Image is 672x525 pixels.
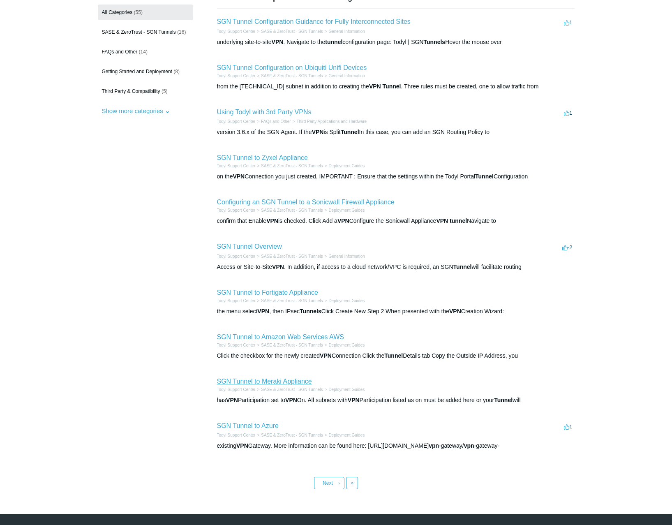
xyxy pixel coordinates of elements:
span: 1 [564,423,572,430]
span: Getting Started and Deployment [102,69,172,74]
li: Deployment Guides [323,207,365,213]
li: Todyl Support Center [217,298,256,304]
em: tunnel [325,39,342,45]
em: Tunnels [300,308,321,315]
span: 1 [564,110,572,116]
a: Deployment Guides [328,208,365,213]
li: Todyl Support Center [217,118,256,125]
a: Third Party Applications and Hardware [296,119,367,124]
a: Todyl Support Center [217,343,256,347]
span: (16) [177,29,186,35]
div: on the Connection you just created. IMPORTANT : Ensure that the settings within the Todyl Portal ... [217,172,575,181]
em: VPN [312,129,324,135]
li: SASE & ZeroTrust - SGN Tunnels [255,73,323,79]
a: Deployment Guides [328,298,365,303]
a: Todyl Support Center [217,208,256,213]
li: Deployment Guides [323,386,365,393]
em: Tunnels [423,39,445,45]
em: VPN Tunnel [369,83,401,90]
li: SASE & ZeroTrust - SGN Tunnels [255,253,323,259]
span: » [351,480,353,486]
li: Todyl Support Center [217,253,256,259]
a: SASE & ZeroTrust - SGN Tunnels (16) [98,24,193,40]
li: SASE & ZeroTrust - SGN Tunnels [255,342,323,348]
div: underlying site-to-site . Navigate to the configuration page: Todyl | SGN Hover the mouse over [217,38,575,46]
a: Todyl Support Center [217,164,256,168]
a: Next [314,477,344,489]
a: Todyl Support Center [217,119,256,124]
a: Todyl Support Center [217,254,256,259]
em: VPN [285,397,297,403]
span: Third Party & Compatibility [102,88,160,94]
a: Todyl Support Center [217,74,256,78]
span: (55) [134,9,143,15]
span: (5) [162,88,168,94]
em: Tunnel [475,173,494,180]
span: Next [323,480,333,486]
a: SGN Tunnel to Zyxel Appliance [217,154,308,161]
em: Tunnel [494,397,513,403]
a: Deployment Guides [328,164,365,168]
em: VPN [226,397,238,403]
div: version 3.6.x of the SGN Agent. If the is Split In this case, you can add an SGN Routing Policy to [217,128,575,136]
li: SASE & ZeroTrust - SGN Tunnels [255,207,323,213]
a: All Categories (55) [98,5,193,20]
em: VPN [266,217,278,224]
em: Tunnel [453,264,472,270]
em: VPN [233,173,245,180]
li: Todyl Support Center [217,386,256,393]
li: Todyl Support Center [217,432,256,438]
a: SASE & ZeroTrust - SGN Tunnels [261,208,323,213]
a: SASE & ZeroTrust - SGN Tunnels [261,433,323,437]
em: vpn [464,442,474,449]
span: (8) [173,69,180,74]
a: SGN Tunnel to Fortigate Appliance [217,289,318,296]
a: SGN Tunnel Overview [217,243,282,250]
em: VPN [449,308,461,315]
li: SASE & ZeroTrust - SGN Tunnels [255,386,323,393]
a: SASE & ZeroTrust - SGN Tunnels [261,343,323,347]
li: Todyl Support Center [217,28,256,35]
a: Third Party & Compatibility (5) [98,83,193,99]
li: Deployment Guides [323,298,365,304]
li: General Information [323,253,365,259]
a: SGN Tunnel to Meraki Appliance [217,378,312,385]
a: SASE & ZeroTrust - SGN Tunnels [261,254,323,259]
a: SGN Tunnel to Amazon Web Services AWS [217,333,344,340]
span: › [338,480,340,486]
span: (14) [139,49,148,55]
a: SASE & ZeroTrust - SGN Tunnels [261,387,323,392]
li: Third Party Applications and Hardware [291,118,367,125]
a: General Information [328,254,365,259]
a: FAQs and Other [261,119,291,124]
span: -2 [562,244,573,250]
li: Deployment Guides [323,342,365,348]
li: SASE & ZeroTrust - SGN Tunnels [255,28,323,35]
div: from the [TECHNICAL_ID] subnet in addition to creating the . Three rules must be created, one to ... [217,82,575,91]
a: SASE & ZeroTrust - SGN Tunnels [261,29,323,34]
a: Configuring an SGN Tunnel to a Sonicwall Firewall Appliance [217,199,395,206]
em: VPN [236,442,248,449]
em: VPN [337,217,349,224]
em: VPN [348,397,360,403]
a: SASE & ZeroTrust - SGN Tunnels [261,74,323,78]
button: Show more categories [98,103,174,118]
li: Deployment Guides [323,163,365,169]
em: Tunnel [341,129,359,135]
li: Todyl Support Center [217,342,256,348]
a: SASE & ZeroTrust - SGN Tunnels [261,298,323,303]
span: SASE & ZeroTrust - SGN Tunnels [102,29,176,35]
em: VPN tunnel [436,217,467,224]
a: General Information [328,29,365,34]
a: SASE & ZeroTrust - SGN Tunnels [261,164,323,168]
div: confirm that Enable is checked. Click Add a Configure the Sonicwall Appliance Navigate to [217,217,575,225]
span: FAQs and Other [102,49,138,55]
li: General Information [323,73,365,79]
div: Click the checkbox for the newly created Connection Click the Details tab Copy the Outside IP Add... [217,352,575,360]
li: SASE & ZeroTrust - SGN Tunnels [255,432,323,438]
a: Deployment Guides [328,343,365,347]
a: Getting Started and Deployment (8) [98,64,193,79]
div: the menu select , then IPsec Click Create New Step 2 When presented with the Creation Wizard: [217,307,575,316]
a: Deployment Guides [328,387,365,392]
a: SGN Tunnel Configuration Guidance for Fully Interconnected Sites [217,18,411,25]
